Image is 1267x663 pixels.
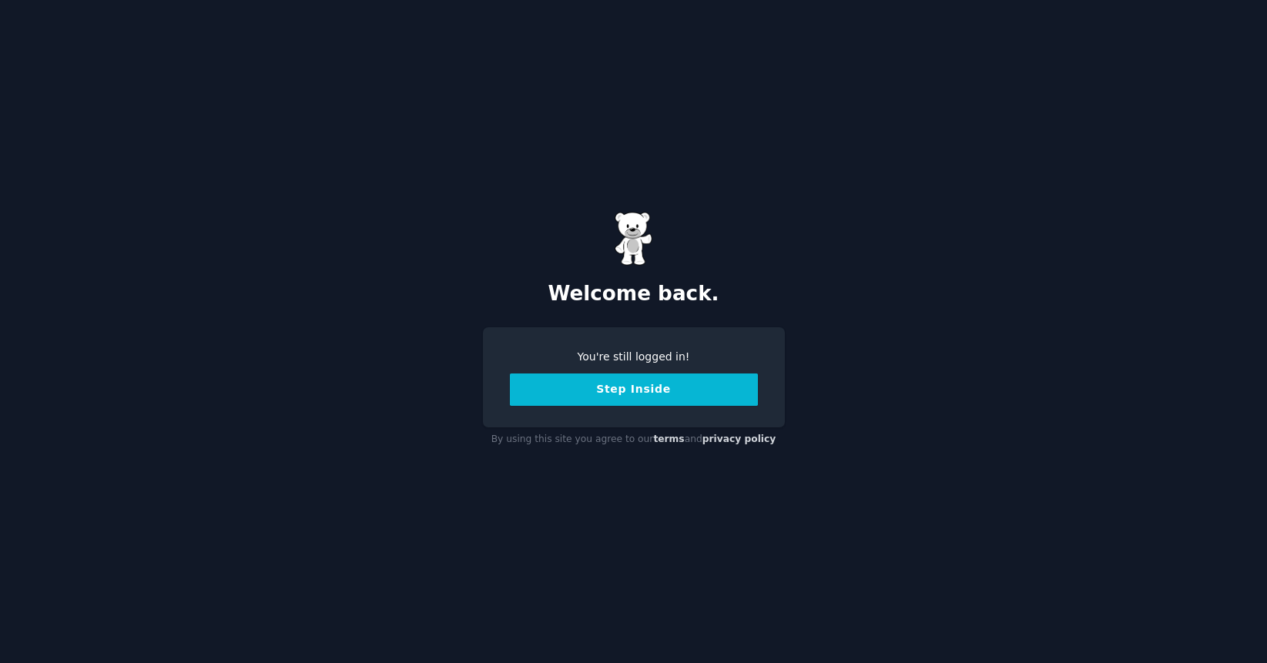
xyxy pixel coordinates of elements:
[510,373,758,406] button: Step Inside
[510,349,758,365] div: You're still logged in!
[510,383,758,395] a: Step Inside
[615,212,653,266] img: Gummy Bear
[483,427,785,452] div: By using this site you agree to our and
[702,434,776,444] a: privacy policy
[653,434,684,444] a: terms
[483,282,785,306] h2: Welcome back.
